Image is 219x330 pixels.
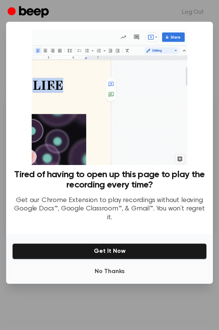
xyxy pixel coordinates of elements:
[12,170,207,190] h3: Tired of having to open up this page to play the recording every time?
[12,196,207,222] p: Get our Chrome Extension to play recordings without leaving Google Docs™, Google Classroom™, & Gm...
[8,5,51,20] a: Beep
[174,3,211,21] a: Log Out
[32,29,187,165] img: Beep extension in action
[12,243,207,259] button: Get It Now
[12,264,207,279] button: No Thanks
